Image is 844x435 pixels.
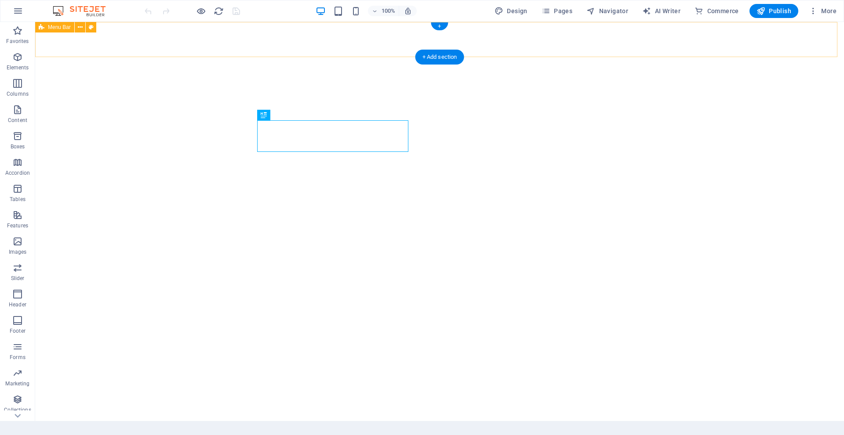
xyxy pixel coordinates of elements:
[5,169,30,176] p: Accordion
[586,7,628,15] span: Navigator
[5,380,29,387] p: Marketing
[757,7,791,15] span: Publish
[491,4,531,18] div: Design (Ctrl+Alt+Y)
[7,222,28,229] p: Features
[749,4,798,18] button: Publish
[4,406,31,413] p: Collections
[11,143,25,150] p: Boxes
[642,7,680,15] span: AI Writer
[9,248,27,255] p: Images
[8,117,27,124] p: Content
[214,6,224,16] i: Reload page
[805,4,840,18] button: More
[538,4,576,18] button: Pages
[639,4,684,18] button: AI Writer
[381,6,395,16] h6: 100%
[431,22,448,30] div: +
[7,64,29,71] p: Elements
[542,7,572,15] span: Pages
[7,90,29,97] p: Columns
[491,4,531,18] button: Design
[10,354,25,361] p: Forms
[415,50,464,65] div: + Add section
[51,6,116,16] img: Editor Logo
[11,275,25,282] p: Slider
[9,301,26,308] p: Header
[691,4,742,18] button: Commerce
[495,7,527,15] span: Design
[10,327,25,334] p: Footer
[213,6,224,16] button: reload
[695,7,739,15] span: Commerce
[196,6,206,16] button: Click here to leave preview mode and continue editing
[6,38,29,45] p: Favorites
[809,7,837,15] span: More
[404,7,412,15] i: On resize automatically adjust zoom level to fit chosen device.
[583,4,632,18] button: Navigator
[10,196,25,203] p: Tables
[368,6,399,16] button: 100%
[48,25,71,30] span: Menu Bar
